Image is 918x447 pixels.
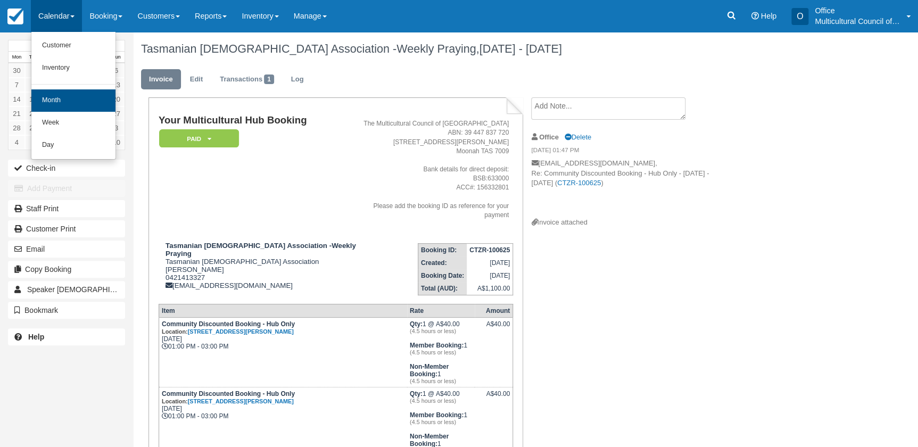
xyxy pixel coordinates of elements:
[531,159,710,218] p: [EMAIL_ADDRESS][DOMAIN_NAME], Re: Community Discounted Booking - Hub Only - [DATE] - [DATE] ( )
[407,317,475,387] td: 1 @ A$40.00 1 1
[9,121,25,135] a: 28
[531,218,710,228] div: Invoice attached
[162,390,295,405] strong: Community Discounted Booking - Hub Only
[108,63,125,78] a: 6
[188,328,294,335] a: [STREET_ADDRESS][PERSON_NAME]
[141,69,181,90] a: Invoice
[162,328,294,335] small: Location:
[410,378,472,384] em: (4.5 hours or less)
[410,328,472,334] em: (4.5 hours or less)
[407,304,475,317] th: Rate
[283,69,312,90] a: Log
[410,390,423,398] strong: Qty
[108,52,125,63] th: Sun
[162,398,294,404] small: Location:
[31,57,115,79] a: Inventory
[564,133,591,141] a: Delete
[8,241,125,258] button: Email
[418,282,467,295] th: Total (AUD):
[410,349,472,355] em: (4.5 hours or less)
[8,302,125,319] button: Bookmark
[182,69,211,90] a: Edit
[469,246,510,254] strong: CTZR-100625
[25,121,42,135] a: 29
[25,92,42,106] a: 15
[188,398,294,404] a: [STREET_ADDRESS][PERSON_NAME]
[418,243,467,256] th: Booking ID:
[477,390,510,406] div: A$40.00
[477,320,510,336] div: A$40.00
[410,398,472,404] em: (4.5 hours or less)
[141,43,814,55] h1: Tasmanian [DEMOGRAPHIC_DATA] Association -Weekly Praying,
[467,282,513,295] td: A$1,100.00
[108,135,125,150] a: 10
[9,78,25,92] a: 7
[25,78,42,92] a: 8
[479,42,562,55] span: [DATE] - [DATE]
[8,281,125,298] a: Speaker [DEMOGRAPHIC_DATA] Association -Weekly Praying
[159,242,358,289] div: Tasmanian [DEMOGRAPHIC_DATA] Association [PERSON_NAME] 0421413327 [EMAIL_ADDRESS][DOMAIN_NAME]
[264,74,274,84] span: 1
[27,285,236,294] span: Speaker [DEMOGRAPHIC_DATA] Association -Weekly Praying
[159,129,239,148] em: Paid
[410,363,449,378] strong: Non-Member Booking
[475,304,513,317] th: Amount
[9,92,25,106] a: 14
[9,106,25,121] a: 21
[31,134,115,156] a: Day
[539,133,559,141] strong: Office
[162,320,295,335] strong: Community Discounted Booking - Hub Only
[25,106,42,121] a: 22
[108,78,125,92] a: 13
[25,52,42,63] th: Tue
[212,69,282,90] a: Transactions1
[108,121,125,135] a: 3
[159,129,235,148] a: Paid
[760,12,776,20] span: Help
[8,200,125,217] a: Staff Print
[410,320,423,328] strong: Qty
[28,333,44,341] b: Help
[9,63,25,78] a: 30
[467,256,513,269] td: [DATE]
[31,89,115,112] a: Month
[8,328,125,345] a: Help
[159,115,358,126] h1: Your Multicultural Hub Booking
[25,63,42,78] a: 1
[159,304,407,317] th: Item
[815,16,900,27] p: Multicultural Council of [GEOGRAPHIC_DATA]
[418,256,467,269] th: Created:
[751,12,758,20] i: Help
[410,342,464,349] strong: Member Booking
[8,261,125,278] button: Copy Booking
[8,160,125,177] button: Check-in
[531,146,710,158] em: [DATE] 01:47 PM
[9,135,25,150] a: 4
[791,8,808,25] div: O
[815,5,900,16] p: Office
[31,32,116,160] ul: Calendar
[159,317,407,387] td: [DATE] 01:00 PM - 03:00 PM
[557,179,601,187] a: CTZR-100625
[108,92,125,106] a: 20
[25,135,42,150] a: 5
[362,119,509,220] address: The Multicultural Council of [GEOGRAPHIC_DATA] ABN: 39 447 837 720 [STREET_ADDRESS][PERSON_NAME] ...
[8,180,125,197] button: Add Payment
[467,269,513,282] td: [DATE]
[31,35,115,57] a: Customer
[410,411,464,419] strong: Member Booking
[410,419,472,425] em: (4.5 hours or less)
[9,52,25,63] th: Mon
[108,106,125,121] a: 27
[8,220,125,237] a: Customer Print
[166,242,356,258] strong: Tasmanian [DEMOGRAPHIC_DATA] Association -Weekly Praying
[31,112,115,134] a: Week
[7,9,23,24] img: checkfront-main-nav-mini-logo.png
[418,269,467,282] th: Booking Date:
